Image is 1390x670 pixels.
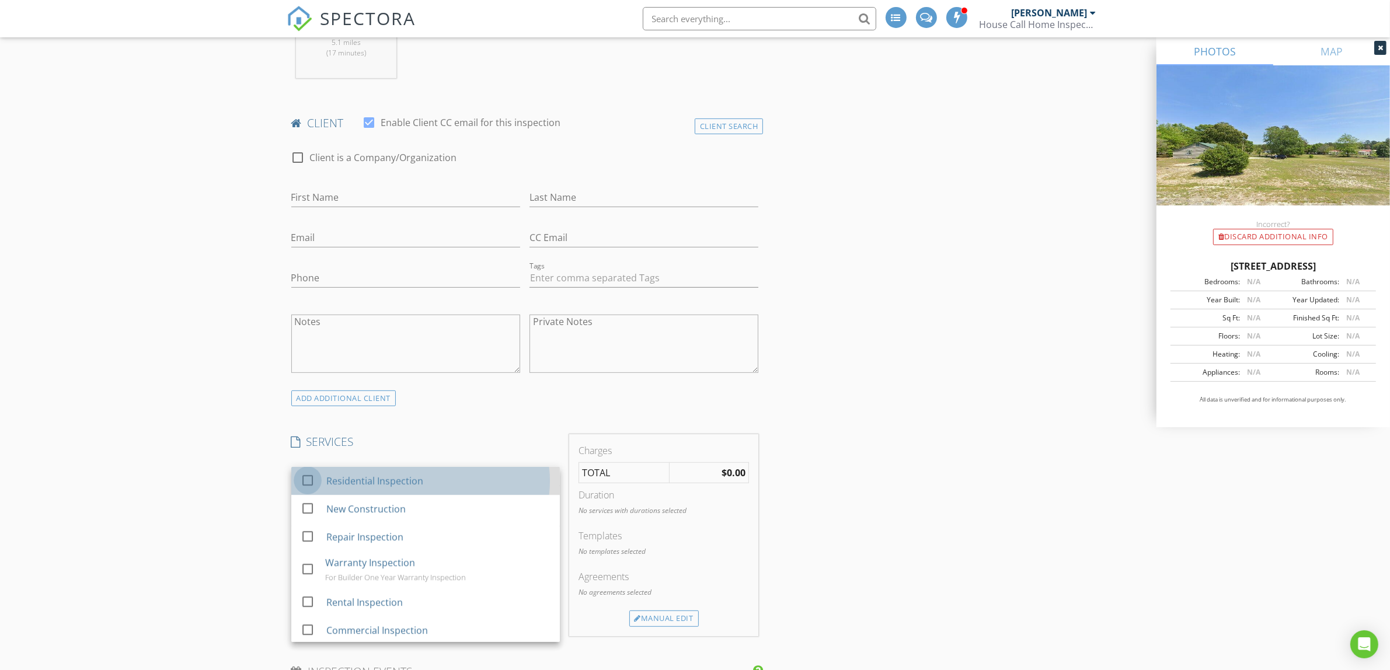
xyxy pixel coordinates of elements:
[579,587,749,598] p: No agreements selected
[310,152,457,163] label: Client is a Company/Organization
[326,502,405,516] div: New Construction
[1174,313,1240,323] div: Sq Ft:
[291,116,759,131] h4: client
[1247,367,1260,377] span: N/A
[695,118,764,134] div: Client Search
[381,117,561,128] label: Enable Client CC email for this inspection
[579,463,669,483] td: TOTAL
[1156,65,1390,233] img: streetview
[1247,277,1260,287] span: N/A
[325,573,466,582] div: For Builder One Year Warranty Inspection
[320,6,416,30] span: SPECTORA
[722,466,745,479] strong: $0.00
[579,546,749,557] p: No templates selected
[291,390,396,406] div: ADD ADDITIONAL client
[980,19,1096,30] div: House Call Home Inspection
[326,474,423,488] div: Residential Inspection
[1174,349,1240,360] div: Heating:
[1213,229,1333,245] div: Discard Additional info
[1247,295,1260,305] span: N/A
[326,48,366,58] span: (17 minutes)
[326,595,402,609] div: Rental Inspection
[325,556,415,570] div: Warranty Inspection
[1247,349,1260,359] span: N/A
[1247,313,1260,323] span: N/A
[1174,367,1240,378] div: Appliances:
[1273,313,1339,323] div: Finished Sq Ft:
[629,610,699,627] div: Manual Edit
[643,7,876,30] input: Search everything...
[1273,349,1339,360] div: Cooling:
[1170,396,1376,404] p: All data is unverified and for informational purposes only.
[1346,367,1360,377] span: N/A
[326,530,403,544] div: Repair Inspection
[291,434,560,449] h4: SERVICES
[579,570,749,584] div: Agreements
[1273,37,1390,65] a: MAP
[1346,331,1360,341] span: N/A
[579,488,749,502] div: Duration
[1273,295,1339,305] div: Year Updated:
[579,444,749,458] div: Charges
[332,37,361,47] span: 5.1 miles
[287,16,416,40] a: SPECTORA
[1346,295,1360,305] span: N/A
[1346,313,1360,323] span: N/A
[1247,331,1260,341] span: N/A
[1273,367,1339,378] div: Rooms:
[1156,37,1273,65] a: PHOTOS
[1156,219,1390,229] div: Incorrect?
[287,6,312,32] img: The Best Home Inspection Software - Spectora
[1273,277,1339,287] div: Bathrooms:
[1273,331,1339,341] div: Lot Size:
[579,505,749,516] p: No services with durations selected
[1174,295,1240,305] div: Year Built:
[1346,277,1360,287] span: N/A
[326,623,427,637] div: Commercial Inspection
[1346,349,1360,359] span: N/A
[1174,277,1240,287] div: Bedrooms:
[579,529,749,543] div: Templates
[1174,331,1240,341] div: Floors:
[1170,259,1376,273] div: [STREET_ADDRESS]
[1012,7,1088,19] div: [PERSON_NAME]
[1350,630,1378,658] div: Open Intercom Messenger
